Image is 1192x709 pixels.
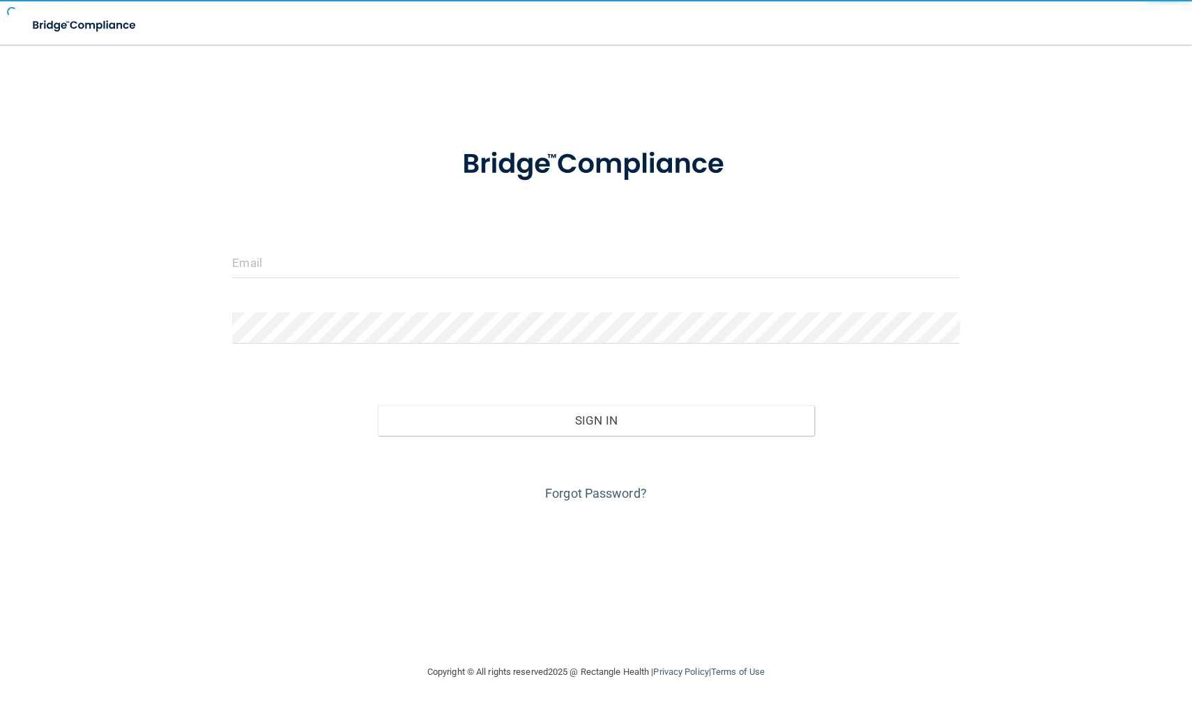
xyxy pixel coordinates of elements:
a: Terms of Use [711,666,765,677]
input: Email [232,247,959,278]
div: Copyright © All rights reserved 2025 @ Rectangle Health | | [342,650,850,694]
img: bridge_compliance_login_screen.278c3ca4.svg [21,11,149,40]
a: Privacy Policy [653,666,708,677]
img: bridge_compliance_login_screen.278c3ca4.svg [434,128,758,201]
a: Forgot Password? [545,486,647,501]
button: Sign In [378,405,814,436]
